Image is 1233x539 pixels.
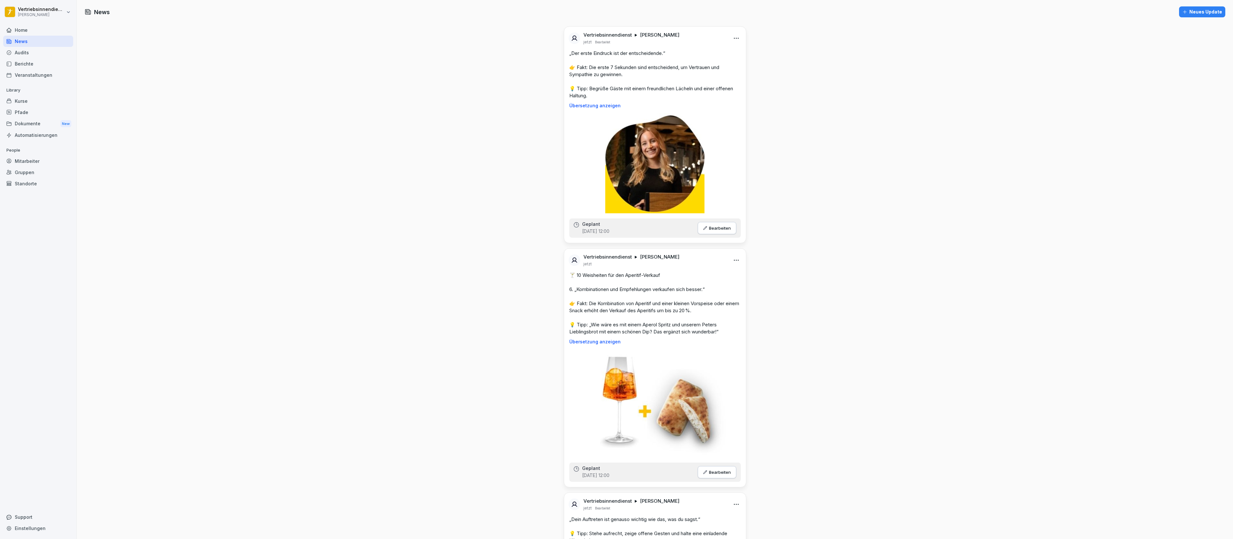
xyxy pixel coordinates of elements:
a: Mitarbeiter [3,155,73,167]
button: Neues Update [1179,6,1225,17]
p: Bearbeiten [709,225,731,231]
p: [PERSON_NAME] [640,32,679,38]
p: Bearbeitet [595,506,610,511]
p: Vertriebsinnendienst [583,32,632,38]
p: Vertriebsinnendienst [583,254,632,260]
p: 🍸 10 Weisheiten für den Aperitif-Verkauf 6. „Kombinationen und Empfehlungen verkaufen sich besser... [569,272,741,335]
div: Dokumente [3,118,73,130]
p: [PERSON_NAME] [18,13,65,17]
p: [PERSON_NAME] [640,498,679,504]
a: News [3,36,73,47]
button: Bearbeiten [698,466,736,478]
img: xn9lv6qooybyqwwwbutzgd1f.png [576,349,734,457]
p: Vertriebsinnendienst [18,7,65,12]
div: Support [3,511,73,523]
a: DokumenteNew [3,118,73,130]
p: jetzt [583,261,592,267]
p: Vertriebsinnendienst [583,498,632,504]
div: Neues Update [1182,8,1222,15]
p: jetzt [583,40,592,45]
a: Veranstaltungen [3,69,73,81]
img: g2sav21xnkilg2851ekgkkp5.png [605,113,704,213]
p: jetzt [583,506,592,511]
p: Übersetzung anzeigen [569,103,741,108]
a: Automatisierungen [3,129,73,141]
a: Pfade [3,107,73,118]
p: Bearbeitet [595,40,610,45]
p: „Der erste Eindruck ist der entscheidende.“ 👉 Fakt: Die erste 7 Sekunden sind entscheidend, um Ve... [569,50,741,99]
a: Berichte [3,58,73,69]
a: Standorte [3,178,73,189]
p: Geplant [582,222,600,227]
a: Gruppen [3,167,73,178]
h1: News [94,8,110,16]
p: Geplant [582,466,600,471]
p: [DATE] 12:00 [582,228,609,234]
button: Bearbeiten [698,222,736,234]
p: Library [3,85,73,95]
a: Audits [3,47,73,58]
p: Übersetzung anzeigen [569,339,741,344]
p: Bearbeiten [709,470,731,475]
p: [PERSON_NAME] [640,254,679,260]
a: Einstellungen [3,523,73,534]
p: [DATE] 12:00 [582,472,609,479]
a: Home [3,24,73,36]
a: Kurse [3,95,73,107]
div: New [60,120,71,128]
p: People [3,145,73,155]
